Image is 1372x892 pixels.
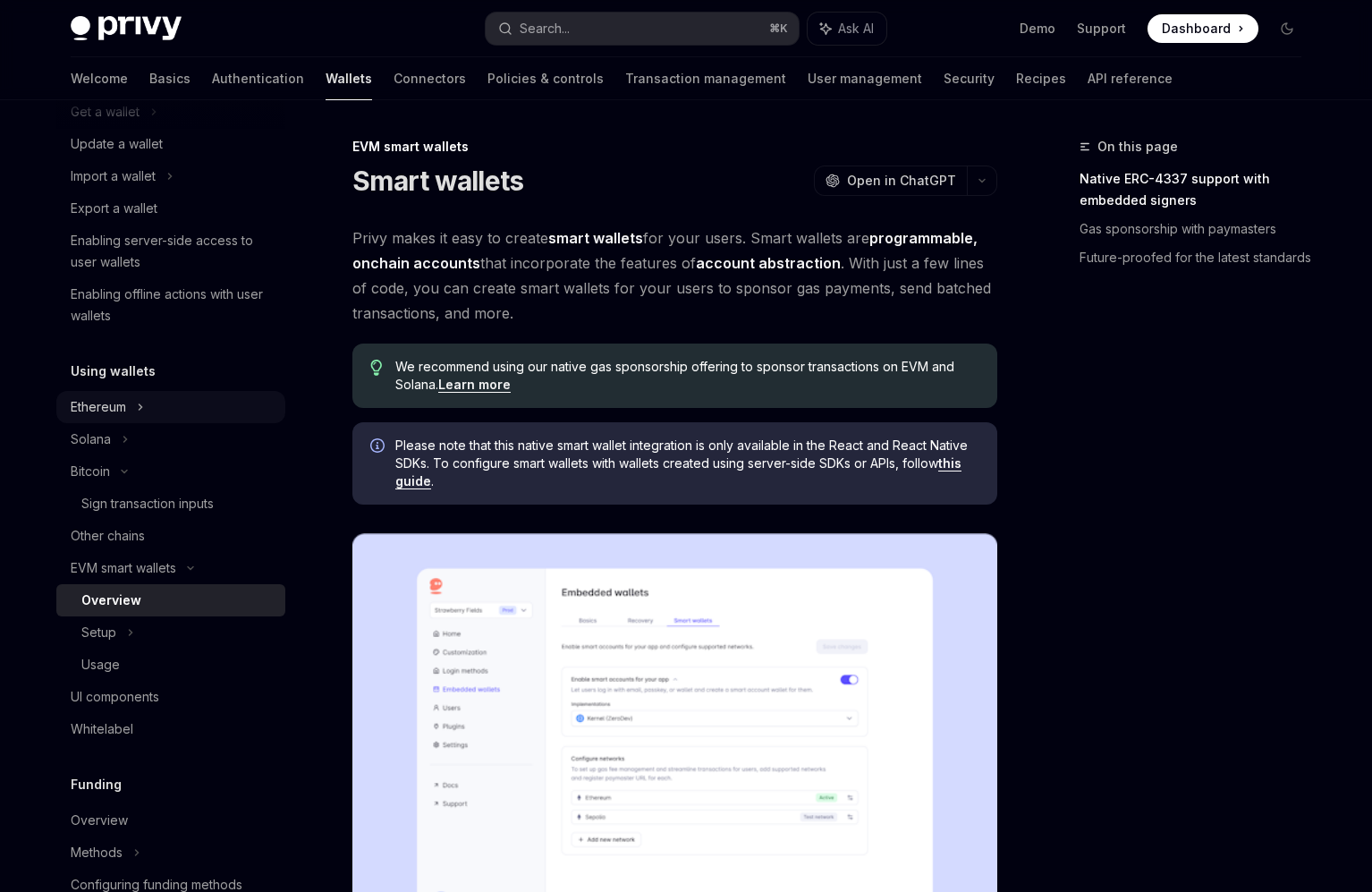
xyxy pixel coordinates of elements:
[56,278,285,332] a: Enabling offline actions with user wallets
[71,133,163,155] div: Update a wallet
[1020,20,1055,38] a: Demo
[56,488,285,520] a: Sign transaction inputs
[56,225,285,278] a: Enabling server-side access to user wallets
[370,438,388,456] svg: Info
[71,557,176,579] div: EVM smart wallets
[520,18,570,39] div: Search...
[1097,136,1178,157] span: On this page
[56,584,285,616] a: Overview
[56,128,285,160] a: Update a wallet
[326,57,372,100] a: Wallets
[56,713,285,745] a: Whitelabel
[808,57,922,100] a: User management
[944,57,995,100] a: Security
[71,429,111,450] div: Solana
[625,57,786,100] a: Transaction management
[838,20,874,38] span: Ask AI
[548,229,643,247] strong: smart wallets
[352,138,997,156] div: EVM smart wallets
[71,461,110,482] div: Bitcoin
[71,57,128,100] a: Welcome
[56,520,285,552] a: Other chains
[149,57,191,100] a: Basics
[56,681,285,713] a: UI components
[56,192,285,225] a: Export a wallet
[1273,14,1301,43] button: Toggle dark mode
[71,396,126,418] div: Ethereum
[1077,20,1126,38] a: Support
[395,437,979,490] span: Please note that this native smart wallet integration is only available in the React and React Na...
[1080,243,1316,272] a: Future-proofed for the latest standards
[81,493,214,514] div: Sign transaction inputs
[71,230,275,273] div: Enabling server-side access to user wallets
[352,225,997,326] span: Privy makes it easy to create for your users. Smart wallets are that incorporate the features of ...
[1088,57,1173,100] a: API reference
[395,358,979,394] span: We recommend using our native gas sponsorship offering to sponsor transactions on EVM and Solana.
[696,254,841,273] a: account abstraction
[71,16,182,41] img: dark logo
[1080,215,1316,243] a: Gas sponsorship with paymasters
[71,166,156,187] div: Import a wallet
[81,590,141,611] div: Overview
[486,13,799,45] button: Search...⌘K
[71,842,123,863] div: Methods
[814,166,967,196] button: Open in ChatGPT
[71,361,156,382] h5: Using wallets
[71,718,133,740] div: Whitelabel
[81,654,120,675] div: Usage
[212,57,304,100] a: Authentication
[487,57,604,100] a: Policies & controls
[352,165,523,197] h1: Smart wallets
[71,525,145,547] div: Other chains
[56,804,285,837] a: Overview
[847,172,956,190] span: Open in ChatGPT
[1148,14,1258,43] a: Dashboard
[1080,165,1316,215] a: Native ERC-4337 support with embedded signers
[81,622,116,643] div: Setup
[1162,20,1231,38] span: Dashboard
[808,13,886,45] button: Ask AI
[71,284,275,327] div: Enabling offline actions with user wallets
[71,686,159,708] div: UI components
[71,774,122,795] h5: Funding
[1016,57,1066,100] a: Recipes
[56,649,285,681] a: Usage
[71,198,157,219] div: Export a wallet
[769,21,788,36] span: ⌘ K
[438,377,511,393] a: Learn more
[394,57,466,100] a: Connectors
[370,360,383,376] svg: Tip
[71,810,128,831] div: Overview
